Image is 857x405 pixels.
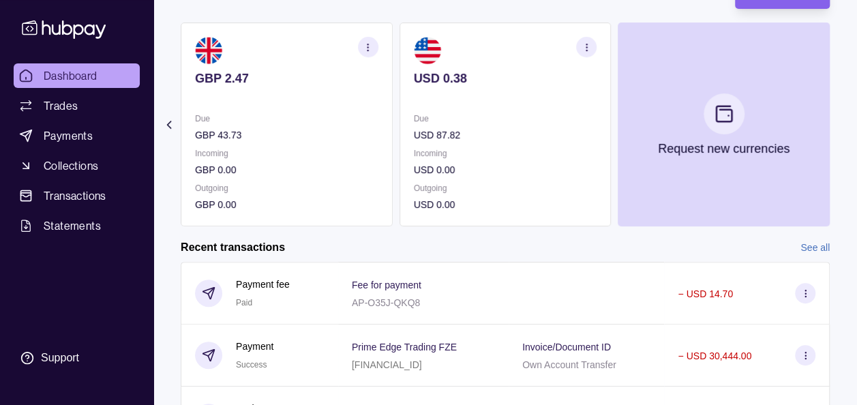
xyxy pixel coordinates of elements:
[658,141,790,156] p: Request new currencies
[195,111,378,126] p: Due
[352,342,457,352] p: Prime Edge Trading FZE
[414,146,597,161] p: Incoming
[44,187,106,204] span: Transactions
[14,213,140,238] a: Statements
[14,123,140,148] a: Payments
[352,359,422,370] p: [FINANCIAL_ID]
[14,344,140,372] a: Support
[195,127,378,142] p: GBP 43.73
[44,127,93,144] span: Payments
[195,197,378,212] p: GBP 0.00
[181,240,285,255] h2: Recent transactions
[14,153,140,178] a: Collections
[414,197,597,212] p: USD 0.00
[195,162,378,177] p: GBP 0.00
[678,288,733,299] p: − USD 14.70
[522,359,616,370] p: Own Account Transfer
[195,146,378,161] p: Incoming
[678,350,751,361] p: − USD 30,444.00
[236,277,290,292] p: Payment fee
[195,181,378,196] p: Outgoing
[195,71,378,86] p: GBP 2.47
[41,350,79,365] div: Support
[14,183,140,208] a: Transactions
[414,127,597,142] p: USD 87.82
[414,162,597,177] p: USD 0.00
[414,37,441,64] img: us
[414,71,597,86] p: USD 0.38
[236,339,273,354] p: Payment
[44,97,78,114] span: Trades
[352,297,420,308] p: AP-O35J-QKQ8
[522,342,611,352] p: Invoice/Document ID
[236,360,267,370] span: Success
[352,280,421,290] p: Fee for payment
[236,298,252,307] span: Paid
[44,217,101,234] span: Statements
[44,157,98,174] span: Collections
[14,93,140,118] a: Trades
[800,240,830,255] a: See all
[618,22,830,226] button: Request new currencies
[14,63,140,88] a: Dashboard
[414,181,597,196] p: Outgoing
[195,37,222,64] img: gb
[414,111,597,126] p: Due
[44,67,97,84] span: Dashboard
